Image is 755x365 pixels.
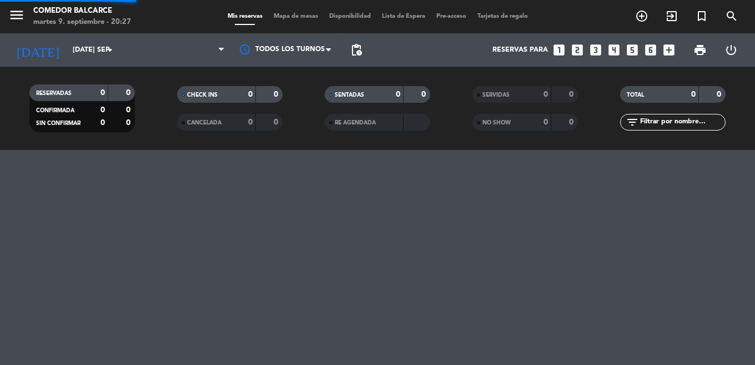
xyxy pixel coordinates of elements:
[627,92,644,98] span: TOTAL
[100,89,105,97] strong: 0
[725,9,738,23] i: search
[724,43,738,57] i: power_settings_new
[482,120,511,126] span: NO SHOW
[126,119,133,127] strong: 0
[187,120,222,126] span: CANCELADA
[100,119,105,127] strong: 0
[33,17,131,28] div: martes 9. septiembre - 20:27
[126,89,133,97] strong: 0
[274,91,280,98] strong: 0
[552,43,566,57] i: looks_one
[8,7,25,23] i: menu
[350,43,363,57] span: pending_actions
[716,33,747,67] div: LOG OUT
[665,9,678,23] i: exit_to_app
[324,13,376,19] span: Disponibilidad
[717,91,723,98] strong: 0
[126,106,133,114] strong: 0
[607,43,621,57] i: looks_4
[588,43,603,57] i: looks_3
[695,9,708,23] i: turned_in_not
[626,116,639,129] i: filter_list
[431,13,472,19] span: Pre-acceso
[248,91,253,98] strong: 0
[569,91,576,98] strong: 0
[33,6,131,17] div: Comedor Balcarce
[100,106,105,114] strong: 0
[36,91,72,96] span: RESERVADAS
[693,43,707,57] span: print
[625,43,640,57] i: looks_5
[662,43,676,57] i: add_box
[635,9,648,23] i: add_circle_outline
[268,13,324,19] span: Mapa de mesas
[421,91,428,98] strong: 0
[8,7,25,27] button: menu
[570,43,585,57] i: looks_two
[36,121,80,126] span: SIN CONFIRMAR
[187,92,218,98] span: CHECK INS
[472,13,533,19] span: Tarjetas de regalo
[376,13,431,19] span: Lista de Espera
[543,91,548,98] strong: 0
[482,92,510,98] span: SERVIDAS
[569,118,576,126] strong: 0
[36,108,74,113] span: CONFIRMADA
[335,120,376,126] span: RE AGENDADA
[8,38,67,62] i: [DATE]
[639,116,725,128] input: Filtrar por nombre...
[248,118,253,126] strong: 0
[222,13,268,19] span: Mis reservas
[643,43,658,57] i: looks_6
[103,43,117,57] i: arrow_drop_down
[543,118,548,126] strong: 0
[335,92,364,98] span: SENTADAS
[492,46,548,54] span: Reservas para
[396,91,400,98] strong: 0
[274,118,280,126] strong: 0
[691,91,696,98] strong: 0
